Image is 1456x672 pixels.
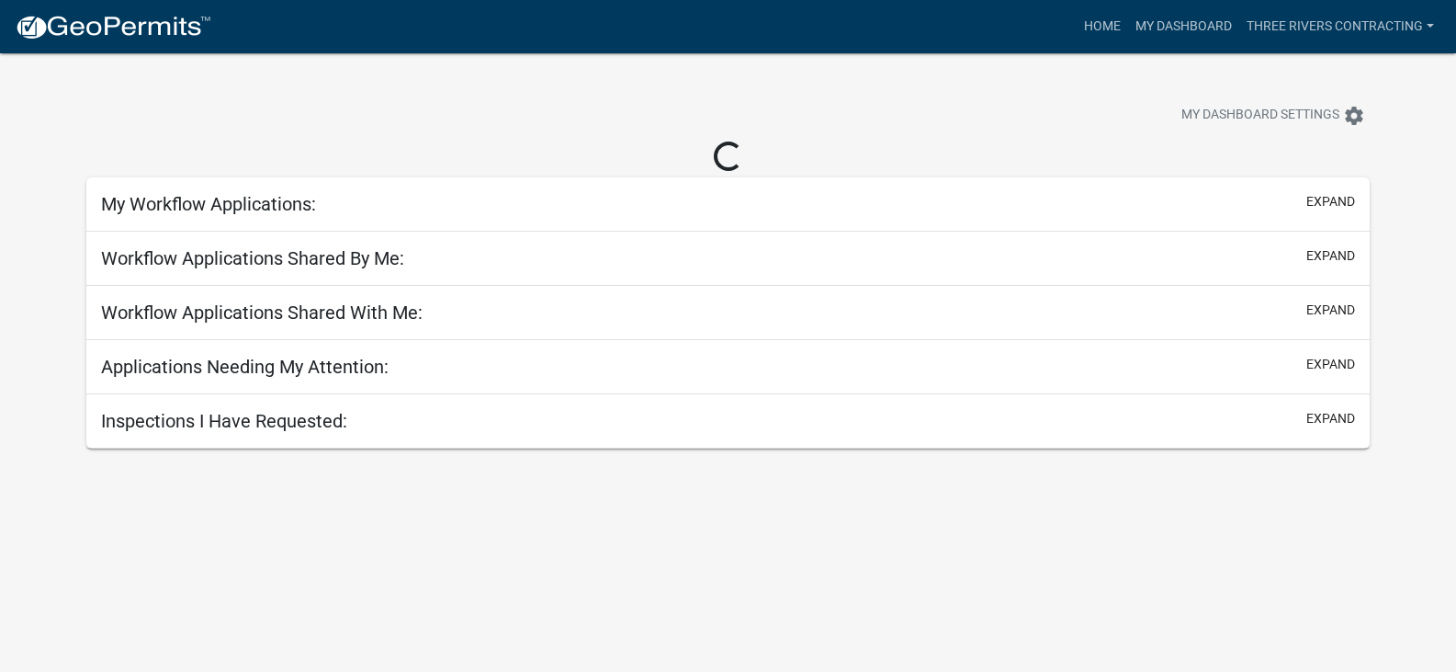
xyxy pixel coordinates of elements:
a: Three Rivers Contracting [1239,9,1441,44]
a: Home [1077,9,1128,44]
i: settings [1343,105,1365,127]
h5: My Workflow Applications: [101,193,316,215]
h5: Inspections I Have Requested: [101,410,347,432]
button: expand [1306,409,1355,428]
a: My Dashboard [1128,9,1239,44]
button: expand [1306,192,1355,211]
span: My Dashboard Settings [1181,105,1339,127]
button: expand [1306,246,1355,266]
button: My Dashboard Settingssettings [1167,97,1380,133]
button: expand [1306,355,1355,374]
button: expand [1306,301,1355,320]
h5: Applications Needing My Attention: [101,356,389,378]
h5: Workflow Applications Shared By Me: [101,247,404,269]
h5: Workflow Applications Shared With Me: [101,302,423,324]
